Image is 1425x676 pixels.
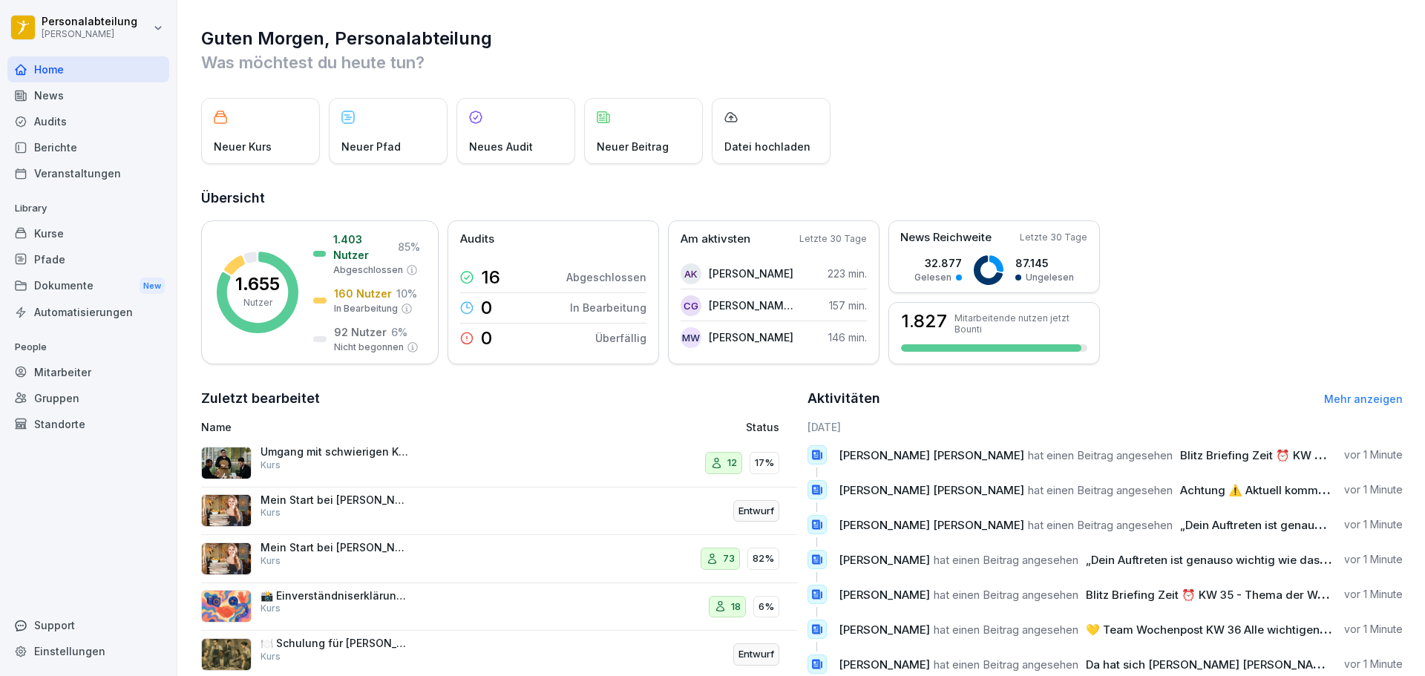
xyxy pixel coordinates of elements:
[243,296,272,309] p: Nutzer
[235,275,280,293] p: 1.655
[7,246,169,272] a: Pfade
[469,139,533,154] p: Neues Audit
[738,504,774,519] p: Entwurf
[261,589,409,603] p: 📸 Einverständniserklärung für Foto- und Videonutzung
[7,638,169,664] a: Einstellungen
[7,411,169,437] a: Standorte
[201,50,1403,74] p: Was möchtest du heute tun?
[1086,588,1424,602] span: Blitz Briefing Zeit ⏰ KW 35 - Thema der Woche: Dips / Saucen
[723,551,735,566] p: 73
[201,638,252,671] img: c6pxyn0tmrqwj4a1jbcqb86l.png
[828,329,867,345] p: 146 min.
[334,341,404,354] p: Nicht begonnen
[341,139,401,154] p: Neuer Pfad
[724,139,810,154] p: Datei hochladen
[759,600,774,614] p: 6%
[934,553,1078,567] span: hat einen Beitrag angesehen
[839,518,1024,532] span: [PERSON_NAME] [PERSON_NAME]
[1344,482,1403,497] p: vor 1 Minute
[1344,552,1403,567] p: vor 1 Minute
[839,553,930,567] span: [PERSON_NAME]
[261,493,409,507] p: Mein Start bei [PERSON_NAME] - Personalfragebogen
[334,324,387,340] p: 92 Nutzer
[681,263,701,284] div: AK
[1028,518,1173,532] span: hat einen Beitrag angesehen
[140,278,165,295] div: New
[7,272,169,300] a: DokumenteNew
[1028,483,1173,497] span: hat einen Beitrag angesehen
[7,197,169,220] p: Library
[42,29,137,39] p: [PERSON_NAME]
[934,623,1078,637] span: hat einen Beitrag angesehen
[914,255,962,271] p: 32.877
[261,554,281,568] p: Kurs
[7,108,169,134] a: Audits
[839,588,930,602] span: [PERSON_NAME]
[201,535,797,583] a: Mein Start bei [PERSON_NAME] - PersonalfragebogenKurs7382%
[681,327,701,348] div: MW
[201,447,252,479] img: ibmq16c03v2u1873hyb2ubud.png
[799,232,867,246] p: Letzte 30 Tage
[460,231,494,248] p: Audits
[1344,622,1403,637] p: vor 1 Minute
[201,542,252,575] img: aaay8cu0h1hwaqqp9269xjan.png
[396,286,417,301] p: 10 %
[755,456,774,470] p: 17%
[934,588,1078,602] span: hat einen Beitrag angesehen
[1344,517,1403,532] p: vor 1 Minute
[839,448,1024,462] span: [PERSON_NAME] [PERSON_NAME]
[261,506,281,519] p: Kurs
[1344,447,1403,462] p: vor 1 Minute
[261,541,409,554] p: Mein Start bei [PERSON_NAME] - Personalfragebogen
[42,16,137,28] p: Personalabteilung
[7,134,169,160] div: Berichte
[829,298,867,313] p: 157 min.
[7,299,169,325] a: Automatisierungen
[954,312,1087,335] p: Mitarbeitende nutzen jetzt Bounti
[828,266,867,281] p: 223 min.
[1344,657,1403,672] p: vor 1 Minute
[7,612,169,638] div: Support
[731,600,741,614] p: 18
[914,271,951,284] p: Gelesen
[746,419,779,435] p: Status
[7,359,169,385] div: Mitarbeiter
[261,650,281,663] p: Kurs
[709,329,793,345] p: [PERSON_NAME]
[566,269,646,285] p: Abgeschlossen
[681,295,701,316] div: CG
[1028,448,1173,462] span: hat einen Beitrag angesehen
[681,231,750,248] p: Am aktivsten
[901,312,947,330] h3: 1.827
[1020,231,1087,244] p: Letzte 30 Tage
[1344,587,1403,602] p: vor 1 Minute
[201,590,252,623] img: kmlaa60hhy6rj8umu5j2s6g8.png
[7,56,169,82] a: Home
[839,623,930,637] span: [PERSON_NAME]
[807,419,1403,435] h6: [DATE]
[398,239,420,255] p: 85 %
[391,324,407,340] p: 6 %
[934,657,1078,672] span: hat einen Beitrag angesehen
[7,82,169,108] a: News
[7,160,169,186] a: Veranstaltungen
[738,647,774,662] p: Entwurf
[753,551,774,566] p: 82%
[261,602,281,615] p: Kurs
[333,263,403,277] p: Abgeschlossen
[333,232,393,263] p: 1.403 Nutzer
[7,385,169,411] div: Gruppen
[334,302,398,315] p: In Bearbeitung
[900,229,992,246] p: News Reichweite
[709,298,794,313] p: [PERSON_NAME] [PERSON_NAME]
[597,139,669,154] p: Neuer Beitrag
[7,220,169,246] a: Kurse
[261,459,281,472] p: Kurs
